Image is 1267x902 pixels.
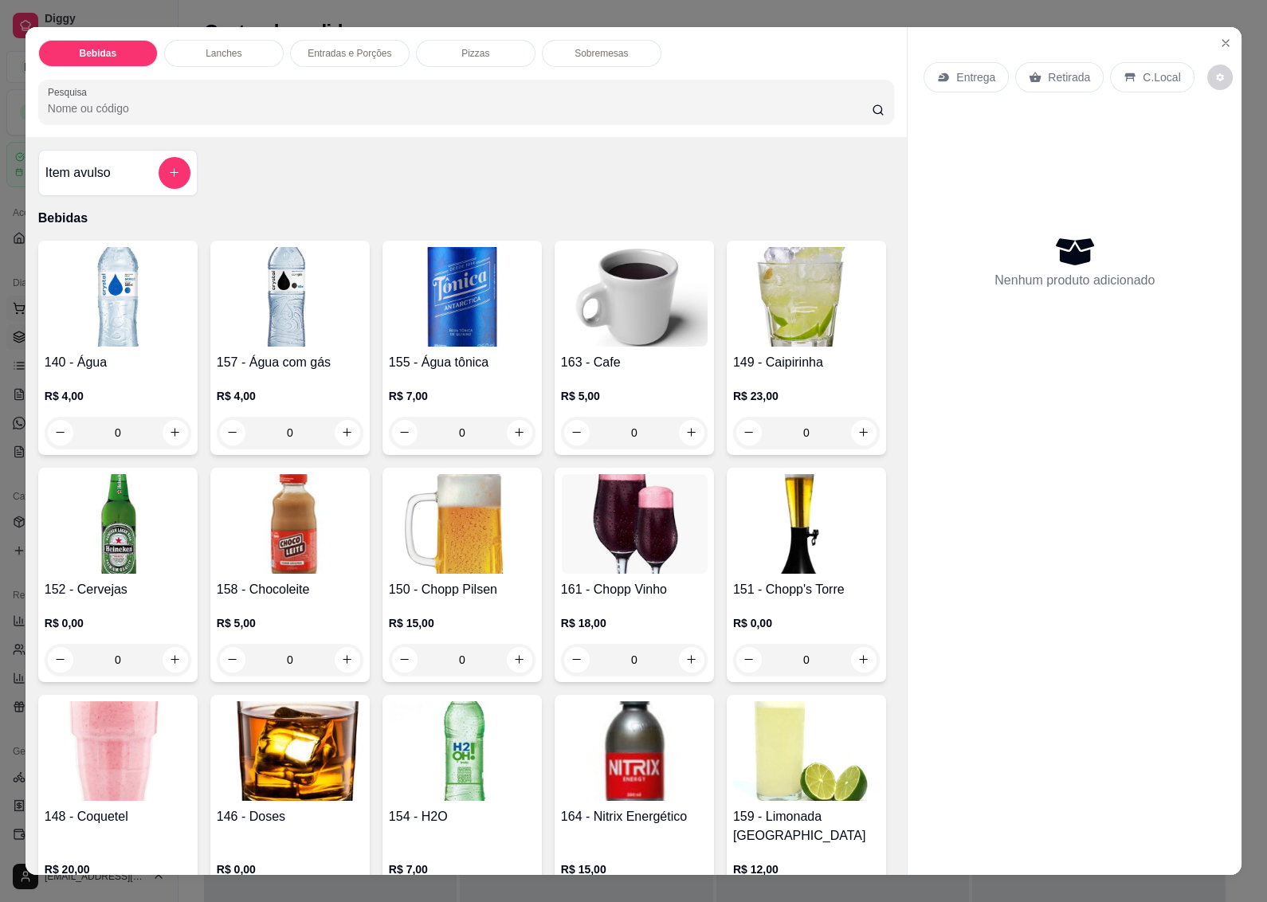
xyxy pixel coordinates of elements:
button: increase-product-quantity [335,647,360,673]
img: product-image [389,474,535,574]
button: increase-product-quantity [507,420,532,445]
p: C.Local [1143,69,1180,85]
p: R$ 0,00 [217,861,363,877]
h4: 157 - Água com gás [217,353,363,372]
h4: 149 - Caipirinha [733,353,880,372]
button: increase-product-quantity [507,647,532,673]
h4: 140 - Água [45,353,191,372]
p: R$ 15,00 [389,615,535,631]
p: R$ 7,00 [389,388,535,404]
button: decrease-product-quantity [736,420,762,445]
button: increase-product-quantity [851,420,877,445]
img: product-image [733,701,880,801]
button: decrease-product-quantity [564,420,590,445]
p: R$ 0,00 [45,615,191,631]
img: product-image [45,701,191,801]
img: product-image [389,701,535,801]
button: increase-product-quantity [679,420,704,445]
button: add-separate-item [159,157,190,189]
h4: 150 - Chopp Pilsen [389,580,535,599]
p: R$ 15,00 [561,861,708,877]
button: increase-product-quantity [335,420,360,445]
p: R$ 5,00 [217,615,363,631]
p: R$ 18,00 [561,615,708,631]
button: decrease-product-quantity [392,420,418,445]
img: product-image [561,701,708,801]
p: Entradas e Porções [308,47,391,60]
p: Bebidas [79,47,116,60]
h4: 163 - Cafe [561,353,708,372]
p: Lanches [206,47,241,60]
h4: 154 - H2O [389,807,535,826]
p: R$ 23,00 [733,388,880,404]
p: Sobremesas [575,47,628,60]
img: product-image [561,247,708,347]
p: R$ 12,00 [733,861,880,877]
h4: Item avulso [45,163,111,182]
p: Pizzas [461,47,489,60]
h4: 158 - Chocoleite [217,580,363,599]
img: product-image [217,474,363,574]
h4: 164 - Nitrix Energético [561,807,708,826]
h4: 152 - Cervejas [45,580,191,599]
input: Pesquisa [48,100,873,116]
img: product-image [733,247,880,347]
button: decrease-product-quantity [220,647,245,673]
h4: 159 - Limonada [GEOGRAPHIC_DATA] [733,807,880,845]
p: Entrega [956,69,995,85]
p: R$ 0,00 [733,615,880,631]
img: product-image [217,247,363,347]
p: R$ 4,00 [217,388,363,404]
p: Bebidas [38,209,894,228]
button: decrease-product-quantity [48,420,73,445]
p: R$ 20,00 [45,861,191,877]
button: decrease-product-quantity [220,420,245,445]
img: product-image [733,474,880,574]
label: Pesquisa [48,85,92,99]
p: Nenhum produto adicionado [994,271,1155,290]
h4: 161 - Chopp Vinho [561,580,708,599]
p: R$ 4,00 [45,388,191,404]
img: product-image [45,474,191,574]
h4: 155 - Água tônica [389,353,535,372]
button: decrease-product-quantity [392,647,418,673]
img: product-image [45,247,191,347]
img: product-image [389,247,535,347]
button: Close [1213,30,1238,56]
button: increase-product-quantity [163,420,188,445]
h4: 148 - Coquetel [45,807,191,826]
button: decrease-product-quantity [564,647,590,673]
img: product-image [561,474,708,574]
h4: 146 - Doses [217,807,363,826]
button: decrease-product-quantity [1207,65,1233,90]
p: R$ 7,00 [389,861,535,877]
p: Retirada [1048,69,1090,85]
img: product-image [217,701,363,801]
button: increase-product-quantity [679,647,704,673]
h4: 151 - Chopp's Torre [733,580,880,599]
p: R$ 5,00 [561,388,708,404]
